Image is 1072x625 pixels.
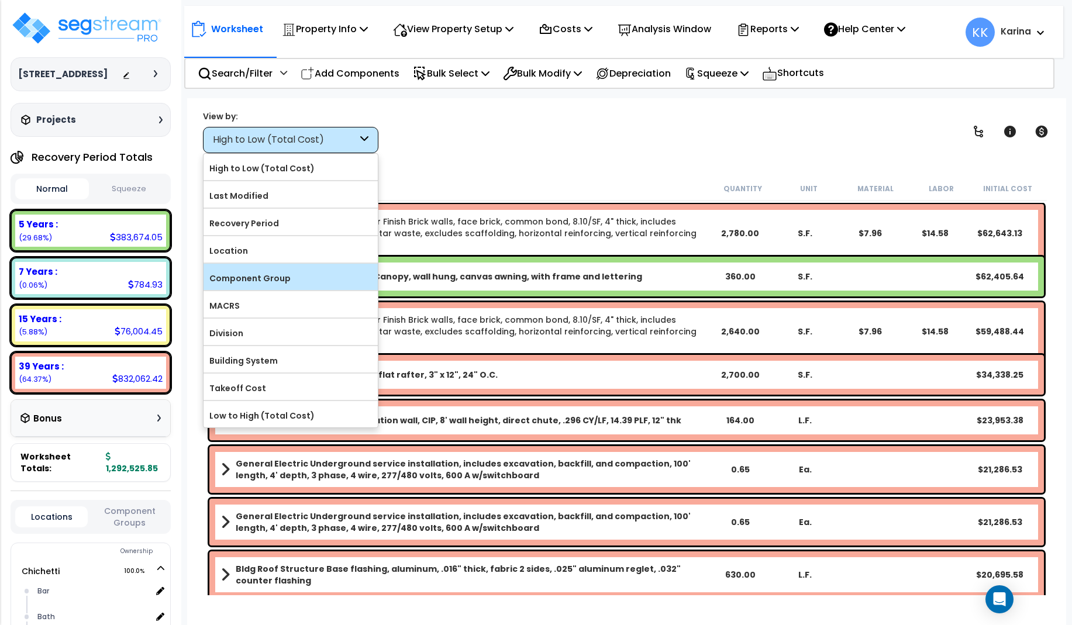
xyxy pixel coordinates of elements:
div: $21,286.53 [967,464,1032,475]
a: Individual Item [221,216,708,251]
label: Last Modified [204,187,378,205]
small: 64.37491520962618% [19,374,51,384]
a: Individual Item [221,314,708,349]
div: 76,004.45 [115,325,163,337]
p: Costs [539,21,592,37]
div: 784.93 [128,278,163,291]
p: Help Center [824,21,905,37]
a: Assembly Title [221,367,708,383]
label: High to Low (Total Cost) [204,160,378,177]
div: $14.58 [902,326,967,337]
div: $7.96 [837,326,902,337]
b: 7 Years : [19,265,57,278]
label: Low to High (Total Cost) [204,407,378,424]
div: $34,338.25 [967,369,1032,381]
span: 100.0% [124,564,155,578]
a: Chichetti 100.0% [22,565,60,577]
b: General Electric Underground service installation, includes excavation, backfill, and compaction,... [236,458,708,481]
div: 630.00 [708,569,773,581]
button: Component Groups [94,505,166,529]
b: 15 Years : [19,313,61,325]
div: 2,700.00 [708,369,773,381]
p: Squeeze [684,65,749,81]
p: Reports [736,21,799,37]
div: $21,286.53 [967,516,1032,528]
div: Ea. [773,464,837,475]
div: S.F. [773,227,837,239]
h3: Bonus [33,414,62,424]
label: Location [204,242,378,260]
div: 0.65 [708,464,773,475]
b: 5 Years : [19,218,58,230]
label: MACRS [204,297,378,315]
div: $7.96 [837,227,902,239]
div: 383,674.05 [110,231,163,243]
div: Bar [35,584,151,598]
small: Quantity [723,184,762,194]
div: S.F. [773,369,837,381]
h4: Recovery Period Totals [32,151,153,163]
label: Takeoff Cost [204,379,378,397]
div: Shortcuts [756,59,830,88]
h3: [STREET_ADDRESS] [18,68,108,80]
label: Building System [204,352,378,370]
span: KK [966,18,995,47]
div: 2,780.00 [708,227,773,239]
div: $62,643.13 [967,227,1032,239]
div: Add Components [294,60,406,87]
small: Initial Cost [983,184,1032,194]
div: 164.00 [708,415,773,426]
div: S.F. [773,271,837,282]
div: L.F. [773,415,837,426]
div: View by: [203,111,378,122]
div: 2,640.00 [708,326,773,337]
b: Bldg Roof Structure Wood roof, flat rafter, 3" x 12", 24" O.C. [236,369,498,381]
div: Open Intercom Messenger [985,585,1014,613]
b: Bldg Roof Structure Base flashing, aluminum, .016" thick, fabric 2 sides, .025" aluminum reglet, ... [236,563,708,586]
p: Bulk Select [413,65,490,81]
label: Division [204,324,378,342]
small: 5.880304057361792% [19,327,47,337]
a: Assembly Title [221,563,708,586]
p: Shortcuts [762,65,824,82]
b: General Electric Underground service installation, includes excavation, backfill, and compaction,... [236,510,708,534]
div: $62,405.64 [967,271,1032,282]
p: Search/Filter [198,65,273,81]
button: Normal [15,178,89,199]
b: Bldg Ext Demountable Canopy Canopy, wall hung, canvas awning, with frame and lettering [236,271,642,282]
b: 1,292,525.85 [106,451,158,474]
div: Ownership [35,544,170,558]
b: Karina [1001,25,1031,37]
small: Material [857,184,894,194]
button: Locations [15,506,88,527]
div: $20,695.58 [967,569,1032,581]
label: Recovery Period [204,215,378,232]
div: Bath [35,610,151,624]
div: 0.65 [708,516,773,528]
button: Squeeze [92,179,166,199]
p: Worksheet [211,21,263,37]
small: Unit [800,184,818,194]
a: Assembly Title [221,510,708,534]
div: 832,062.42 [112,372,163,385]
b: Bldg Basement FDN Wall Foundation wall, CIP, 8' wall height, direct chute, .296 CY/LF, 14.39 PLF,... [236,415,681,426]
div: $14.58 [902,227,967,239]
p: Depreciation [595,65,671,81]
p: Add Components [301,65,399,81]
img: logo_pro_r.png [11,11,163,46]
h3: Projects [36,114,76,126]
small: Labor [929,184,954,194]
a: Assembly Title [221,458,708,481]
small: 0.06072837924286002% [19,280,47,290]
div: $23,953.38 [967,415,1032,426]
div: $59,488.44 [967,326,1032,337]
label: Component Group [204,270,378,287]
b: 39 Years : [19,360,64,372]
div: S.F. [773,326,837,337]
small: 29.68405235376917% [19,233,52,243]
p: View Property Setup [393,21,513,37]
p: Bulk Modify [503,65,582,81]
div: Depreciation [589,60,677,87]
a: Assembly Title [221,268,708,285]
span: Worksheet Totals: [20,451,101,474]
